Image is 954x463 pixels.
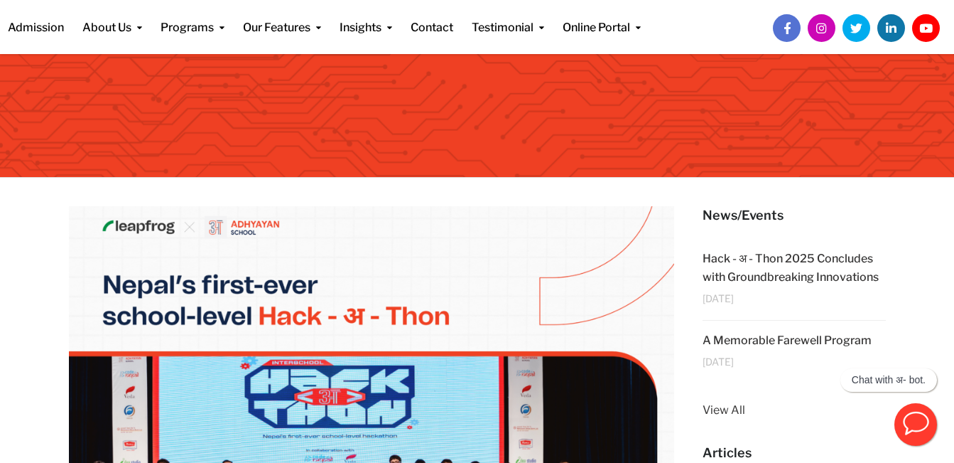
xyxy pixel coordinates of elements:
[703,293,734,304] span: [DATE]
[852,374,926,386] p: Chat with अ- bot.
[69,375,675,388] a: Hack - अ - Thon 2025 Concludes with Groundbreaking Innovations
[703,334,872,347] a: A Memorable Farewell Program
[703,444,886,462] h5: Articles
[703,206,886,225] h5: News/Events
[703,252,879,284] a: Hack - अ - Thon 2025 Concludes with Groundbreaking Innovations
[703,356,734,367] span: [DATE]
[703,401,886,420] a: View All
